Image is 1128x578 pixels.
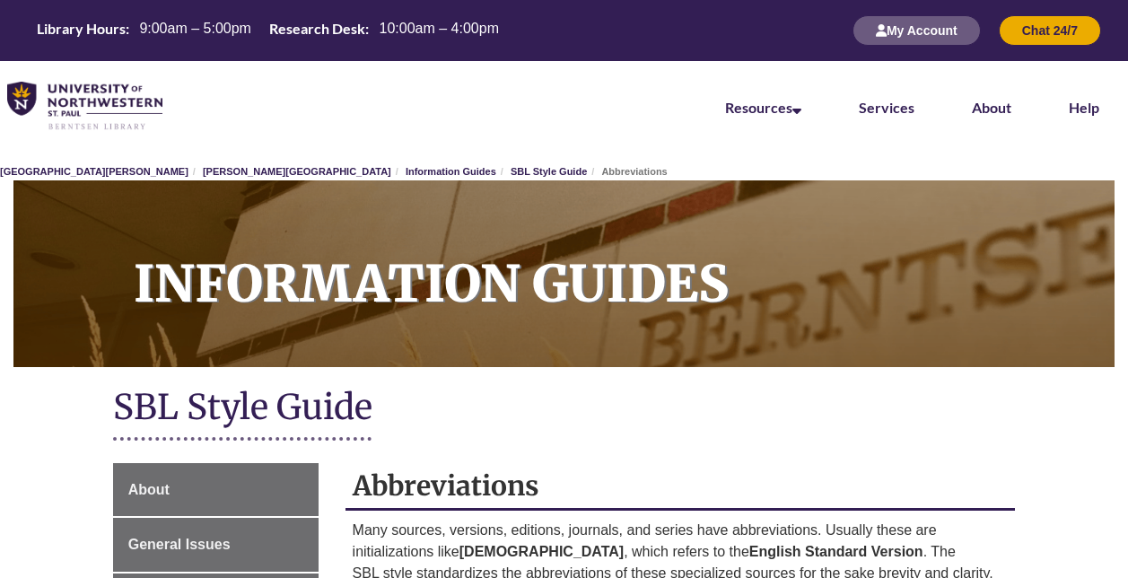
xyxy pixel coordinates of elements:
[30,19,132,39] th: Library Hours:
[725,99,801,116] a: Resources
[30,19,506,43] a: Hours Today
[345,463,1016,511] h2: Abbreviations
[113,518,319,572] a: General Issues
[999,22,1101,38] a: Chat 24/7
[13,180,1115,367] a: Information Guides
[380,21,499,36] span: 10:00am – 4:00pm
[7,82,162,131] img: UNWSP Library Logo
[749,544,923,559] strong: English Standard Version
[859,99,914,116] a: Services
[972,99,1011,116] a: About
[113,385,1016,433] h1: SBL Style Guide
[587,164,667,180] li: Abbreviations
[262,19,372,39] th: Research Desk:
[113,463,319,517] a: About
[459,544,624,559] strong: [DEMOGRAPHIC_DATA]
[203,166,391,177] a: [PERSON_NAME][GEOGRAPHIC_DATA]
[999,15,1101,46] button: Chat 24/7
[114,180,1115,344] h1: Information Guides
[406,166,496,177] a: Information Guides
[128,482,170,497] span: About
[128,537,231,552] span: General Issues
[853,15,981,46] button: My Account
[30,19,506,41] table: Hours Today
[853,22,981,38] a: My Account
[1069,99,1099,116] a: Help
[511,166,587,177] a: SBL Style Guide
[139,21,251,36] span: 9:00am – 5:00pm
